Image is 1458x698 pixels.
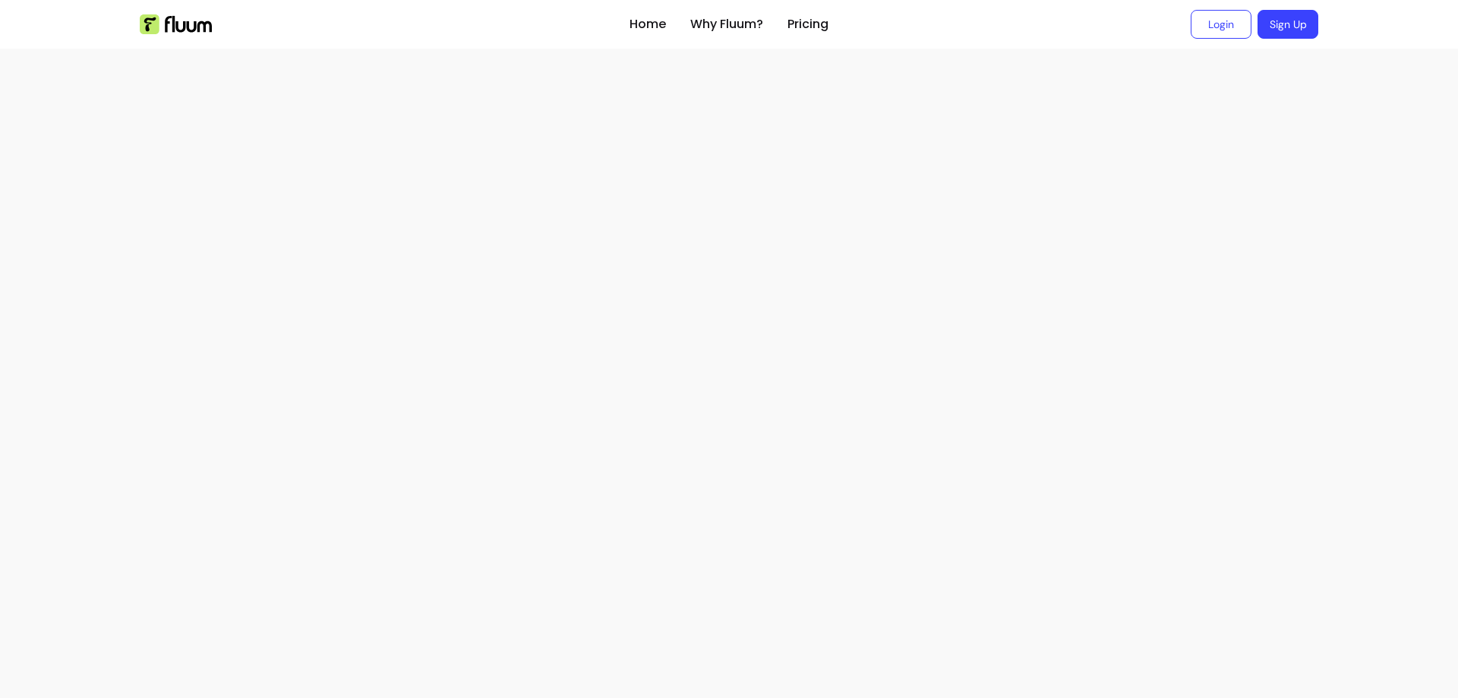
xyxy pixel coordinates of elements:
img: Fluum Logo [140,14,212,34]
a: Login [1191,10,1251,39]
a: Home [630,15,666,33]
a: Sign Up [1258,10,1318,39]
a: Why Fluum? [690,15,763,33]
a: Pricing [787,15,828,33]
